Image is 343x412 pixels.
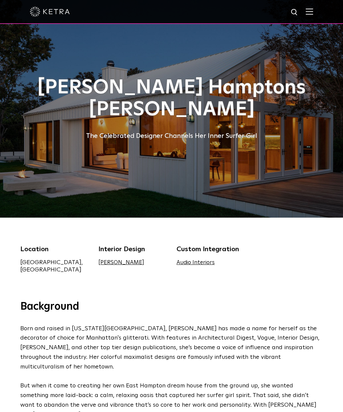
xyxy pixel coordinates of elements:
a: Audio Interiors [176,260,215,265]
div: Interior Design [98,244,167,254]
h1: [PERSON_NAME] Hamptons [PERSON_NAME] [20,77,323,121]
img: Hamburger%20Nav.svg [306,8,313,15]
a: [PERSON_NAME] [98,260,144,265]
img: search icon [290,8,299,17]
div: [GEOGRAPHIC_DATA], [GEOGRAPHIC_DATA] [20,259,88,273]
div: Custom Integration [176,244,245,254]
h3: Background [20,300,323,314]
div: The Celebrated Designer Channels Her Inner Surfer Girl [20,131,323,141]
img: ketra-logo-2019-white [30,7,70,17]
div: Location [20,244,88,254]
